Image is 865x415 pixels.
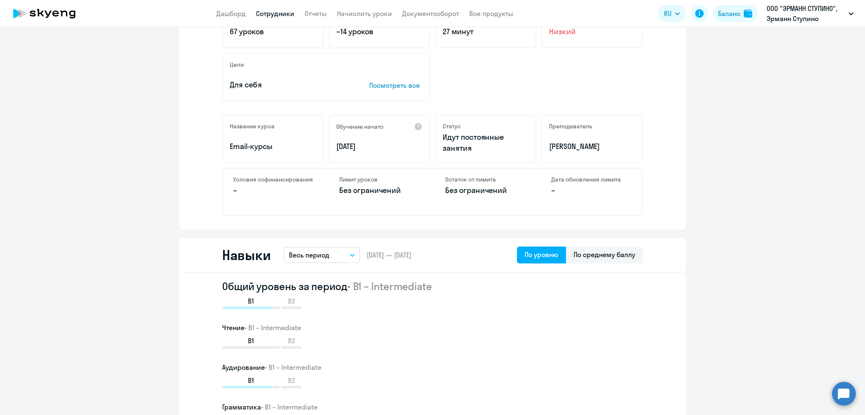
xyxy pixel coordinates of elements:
[443,26,529,37] p: 27 минут
[230,61,244,68] h5: Цели
[402,9,459,18] a: Документооборот
[233,176,314,183] h4: Условия софинансирования
[222,247,270,263] h2: Навыки
[222,362,643,372] h3: Аудирование
[336,141,422,152] p: [DATE]
[289,250,329,260] p: Весь период
[337,9,392,18] a: Начислить уроки
[347,280,432,293] span: • B1 – Intermediate
[248,336,254,345] span: B1
[551,176,632,183] h4: Дата обновления лимита
[744,9,752,18] img: balance
[574,250,635,260] div: По среднему баллу
[339,185,420,196] p: Без ограничений
[230,141,316,152] p: Email-курсы
[222,323,643,333] h3: Чтение
[718,8,740,19] div: Баланс
[245,323,301,332] span: • B1 – Intermediate
[305,9,327,18] a: Отчеты
[339,176,420,183] h4: Лимит уроков
[762,3,858,24] button: ООО "ЭРМАНН СТУПИНО", Эрманн Ступино Постоплата
[265,363,321,372] span: • B1 – Intermediate
[336,123,384,130] h5: Обучение начато
[369,80,422,90] p: Посмотреть все
[222,279,643,293] h2: Общий уровень за период
[248,296,254,306] span: B1
[469,9,513,18] a: Все продукты
[445,185,526,196] p: Без ограничений
[284,247,360,263] button: Весь период
[713,5,757,22] button: Балансbalance
[288,296,295,306] span: B2
[216,9,246,18] a: Дашборд
[443,132,529,154] p: Идут постоянные занятия
[658,5,686,22] button: RU
[549,141,635,152] p: [PERSON_NAME]
[767,3,845,24] p: ООО "ЭРМАНН СТУПИНО", Эрманн Ступино Постоплата
[288,336,295,345] span: B2
[336,26,422,37] p: ~14 уроков
[549,122,592,130] h5: Преподаватель
[230,122,275,130] h5: Название курса
[551,185,632,196] p: –
[230,26,316,37] p: 67 уроков
[443,122,461,130] h5: Статус
[256,9,294,18] a: Сотрудники
[367,250,411,260] span: [DATE] — [DATE]
[525,250,558,260] div: По уровню
[261,403,318,411] span: • B1 – Intermediate
[288,376,295,385] span: B2
[549,26,635,37] span: Низкий
[230,79,343,90] p: Для себя
[233,185,314,196] p: –
[664,8,672,19] span: RU
[248,376,254,385] span: B1
[445,176,526,183] h4: Остаток от лимита
[222,402,643,412] h3: Грамматика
